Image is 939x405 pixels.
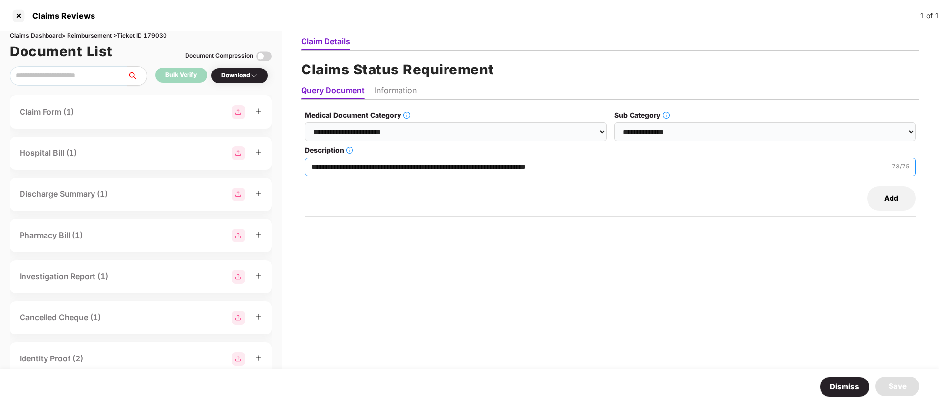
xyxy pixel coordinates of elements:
[920,10,939,21] div: 1 of 1
[889,381,907,392] div: Save
[26,11,95,21] div: Claims Reviews
[20,270,108,283] div: Investigation Report (1)
[255,355,262,361] span: plus
[20,106,74,118] div: Claim Form (1)
[221,71,258,80] div: Download
[255,149,262,156] span: plus
[232,229,245,242] img: svg+xml;base64,PHN2ZyBpZD0iR3JvdXBfMjg4MTMiIGRhdGEtbmFtZT0iR3JvdXAgMjg4MTMiIHhtbG5zPSJodHRwOi8vd3...
[255,190,262,197] span: plus
[127,72,147,80] span: search
[305,110,606,120] label: Medical Document Category
[663,112,670,119] span: info-circle
[232,352,245,366] img: svg+xml;base64,PHN2ZyBpZD0iR3JvdXBfMjg4MTMiIGRhdGEtbmFtZT0iR3JvdXAgMjg4MTMiIHhtbG5zPSJodHRwOi8vd3...
[10,31,272,41] div: Claims Dashboard > Reimbursement > Ticket ID 179030
[614,110,916,120] label: Sub Category
[185,51,253,61] div: Document Compression
[165,71,197,80] div: Bulk Verify
[20,353,83,365] div: Identity Proof (2)
[346,147,353,154] span: info-circle
[127,66,147,86] button: search
[301,59,919,80] h1: Claims Status Requirement
[375,85,417,99] li: Information
[867,186,916,211] button: Add
[20,311,101,324] div: Cancelled Cheque (1)
[256,48,272,64] img: svg+xml;base64,PHN2ZyBpZD0iVG9nZ2xlLTMyeDMyIiB4bWxucz0iaHR0cDovL3d3dy53My5vcmcvMjAwMC9zdmciIHdpZH...
[403,112,410,119] span: info-circle
[232,188,245,201] img: svg+xml;base64,PHN2ZyBpZD0iR3JvdXBfMjg4MTMiIGRhdGEtbmFtZT0iR3JvdXAgMjg4MTMiIHhtbG5zPSJodHRwOi8vd3...
[232,146,245,160] img: svg+xml;base64,PHN2ZyBpZD0iR3JvdXBfMjg4MTMiIGRhdGEtbmFtZT0iR3JvdXAgMjg4MTMiIHhtbG5zPSJodHRwOi8vd3...
[232,270,245,284] img: svg+xml;base64,PHN2ZyBpZD0iR3JvdXBfMjg4MTMiIGRhdGEtbmFtZT0iR3JvdXAgMjg4MTMiIHhtbG5zPSJodHRwOi8vd3...
[20,147,77,159] div: Hospital Bill (1)
[232,311,245,325] img: svg+xml;base64,PHN2ZyBpZD0iR3JvdXBfMjg4MTMiIGRhdGEtbmFtZT0iR3JvdXAgMjg4MTMiIHhtbG5zPSJodHRwOi8vd3...
[232,105,245,119] img: svg+xml;base64,PHN2ZyBpZD0iR3JvdXBfMjg4MTMiIGRhdGEtbmFtZT0iR3JvdXAgMjg4MTMiIHhtbG5zPSJodHRwOi8vd3...
[255,108,262,115] span: plus
[10,41,113,62] h1: Document List
[255,272,262,279] span: plus
[20,229,83,241] div: Pharmacy Bill (1)
[20,188,108,200] div: Discharge Summary (1)
[255,231,262,238] span: plus
[820,377,869,397] button: Dismiss
[255,313,262,320] span: plus
[305,145,916,156] label: Description
[301,85,365,99] li: Query Document
[301,36,350,50] li: Claim Details
[250,72,258,80] img: svg+xml;base64,PHN2ZyBpZD0iRHJvcGRvd24tMzJ4MzIiIHhtbG5zPSJodHRwOi8vd3d3LnczLm9yZy8yMDAwL3N2ZyIgd2...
